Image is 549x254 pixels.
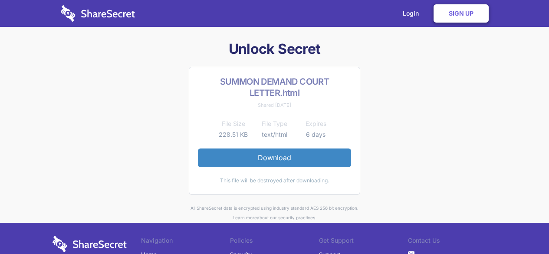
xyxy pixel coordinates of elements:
div: All ShareSecret data is encrypted using industry standard AES 256 bit encryption. about our secur... [53,203,497,223]
h1: Unlock Secret [53,40,497,58]
div: This file will be destroyed after downloading. [198,176,351,185]
th: File Size [213,119,254,129]
img: logo-wordmark-white-trans-d4663122ce5f474addd5e946df7df03e33cb6a1c49d2221995e7729f52c070b2.svg [53,236,127,252]
a: Learn more [233,215,257,220]
h2: SUMMON DEMAND COURT LETTER.html [198,76,351,99]
th: Expires [295,119,336,129]
a: Download [198,148,351,167]
td: 6 days [295,129,336,140]
li: Navigation [141,236,230,248]
th: File Type [254,119,295,129]
li: Contact Us [408,236,497,248]
td: 228.51 KB [213,129,254,140]
li: Get Support [319,236,408,248]
a: Sign Up [434,4,489,23]
img: logo-wordmark-white-trans-d4663122ce5f474addd5e946df7df03e33cb6a1c49d2221995e7729f52c070b2.svg [61,5,135,22]
div: Shared [DATE] [198,100,351,110]
li: Policies [230,236,319,248]
td: text/html [254,129,295,140]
